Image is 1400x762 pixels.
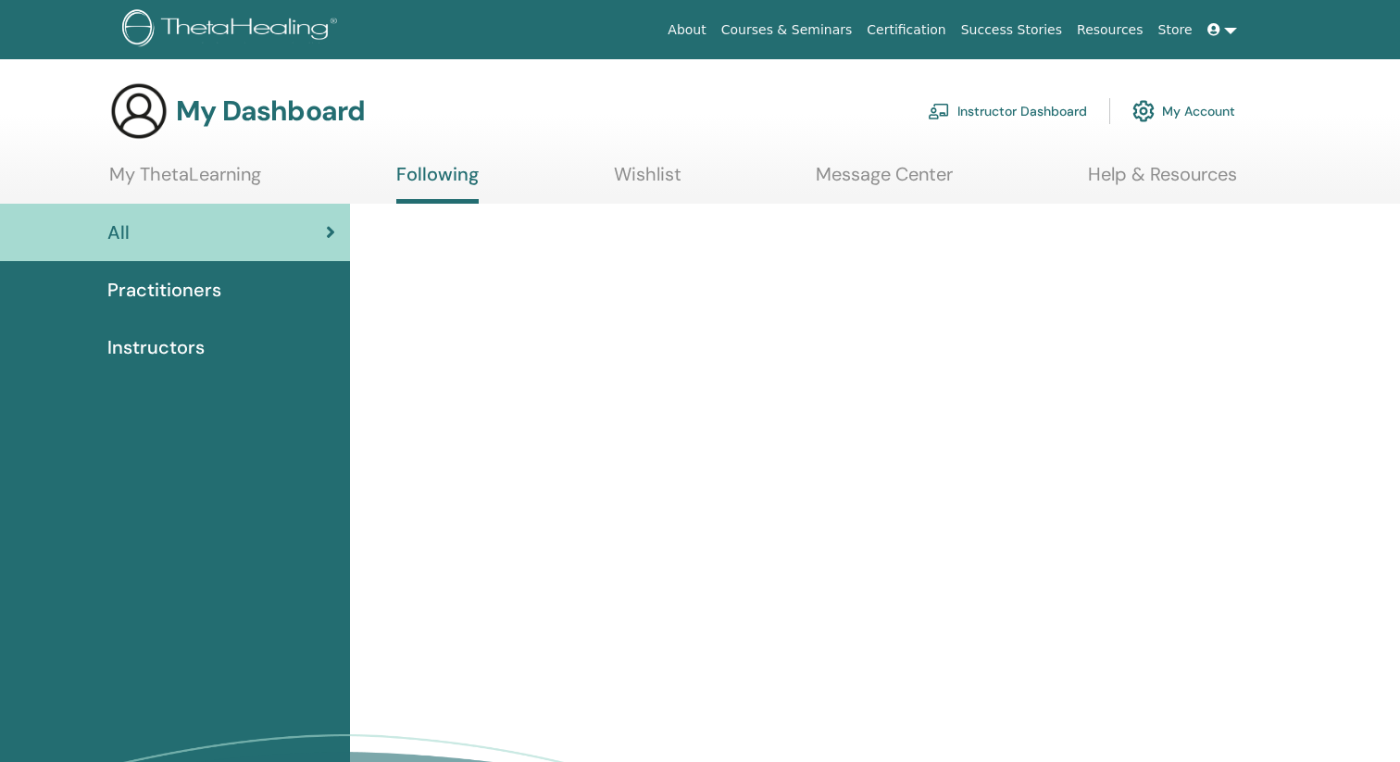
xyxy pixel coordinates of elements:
[396,163,479,204] a: Following
[928,103,950,119] img: chalkboard-teacher.svg
[954,13,1069,47] a: Success Stories
[122,9,344,51] img: logo.png
[1132,95,1155,127] img: cog.svg
[176,94,365,128] h3: My Dashboard
[1151,13,1200,47] a: Store
[109,81,169,141] img: generic-user-icon.jpg
[614,163,681,199] a: Wishlist
[660,13,713,47] a: About
[107,333,205,361] span: Instructors
[714,13,860,47] a: Courses & Seminars
[928,91,1087,131] a: Instructor Dashboard
[816,163,953,199] a: Message Center
[107,219,130,246] span: All
[107,276,221,304] span: Practitioners
[1069,13,1151,47] a: Resources
[859,13,953,47] a: Certification
[1132,91,1235,131] a: My Account
[1088,163,1237,199] a: Help & Resources
[109,163,261,199] a: My ThetaLearning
